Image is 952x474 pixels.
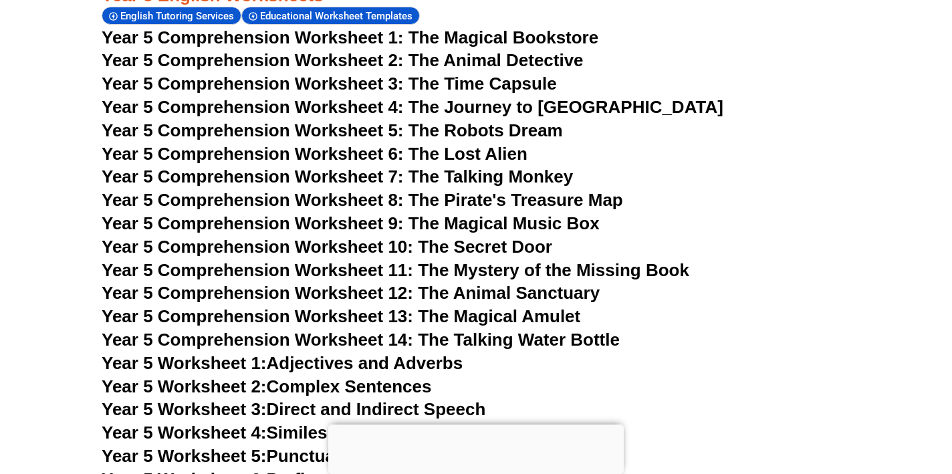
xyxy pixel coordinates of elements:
span: Year 5 Worksheet 1: [102,353,267,373]
div: English Tutoring Services [102,7,241,25]
a: Year 5 Comprehension Worksheet 13: The Magical Amulet [102,306,580,326]
iframe: Chat Widget [723,323,952,474]
span: Year 5 Worksheet 2: [102,376,267,396]
iframe: Advertisement [328,425,624,471]
a: Year 5 Comprehension Worksheet 9: The Magical Music Box [102,213,600,233]
a: Year 5 Comprehension Worksheet 10: The Secret Door [102,237,552,257]
a: Year 5 Comprehension Worksheet 5: The Robots Dream [102,120,563,140]
a: Year 5 Comprehension Worksheet 7: The Talking Monkey [102,166,573,187]
a: Year 5 Comprehension Worksheet 8: The Pirate's Treasure Map [102,190,623,210]
a: Year 5 Comprehension Worksheet 6: The Lost Alien [102,144,527,164]
span: Educational Worksheet Templates [260,10,416,22]
a: Year 5 Comprehension Worksheet 1: The Magical Bookstore [102,27,598,47]
span: Year 5 Worksheet 4: [102,423,267,443]
a: Year 5 Comprehension Worksheet 11: The Mystery of the Missing Book [102,260,689,280]
span: Year 5 Worksheet 5: [102,446,267,466]
a: Year 5 Comprehension Worksheet 12: The Animal Sanctuary [102,283,600,303]
div: Educational Worksheet Templates [241,7,420,25]
a: Year 5 Worksheet 1:Adjectives and Adverbs [102,353,463,373]
a: Year 5 Comprehension Worksheet 14: The Talking Water Bottle [102,330,620,350]
a: Year 5 Worksheet 5:Punctuation Review [102,446,431,466]
a: Year 5 Comprehension Worksheet 3: The Time Capsule [102,74,557,94]
a: Year 5 Comprehension Worksheet 4: The Journey to [GEOGRAPHIC_DATA] [102,97,723,117]
span: Year 5 Worksheet 3: [102,399,267,419]
a: Year 5 Worksheet 4:Similes and Metaphors [102,423,456,443]
a: Year 5 Worksheet 2:Complex Sentences [102,376,431,396]
span: English Tutoring Services [120,10,238,22]
a: Year 5 Comprehension Worksheet 2: The Animal Detective [102,50,584,70]
a: Year 5 Worksheet 3:Direct and Indirect Speech [102,399,485,419]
